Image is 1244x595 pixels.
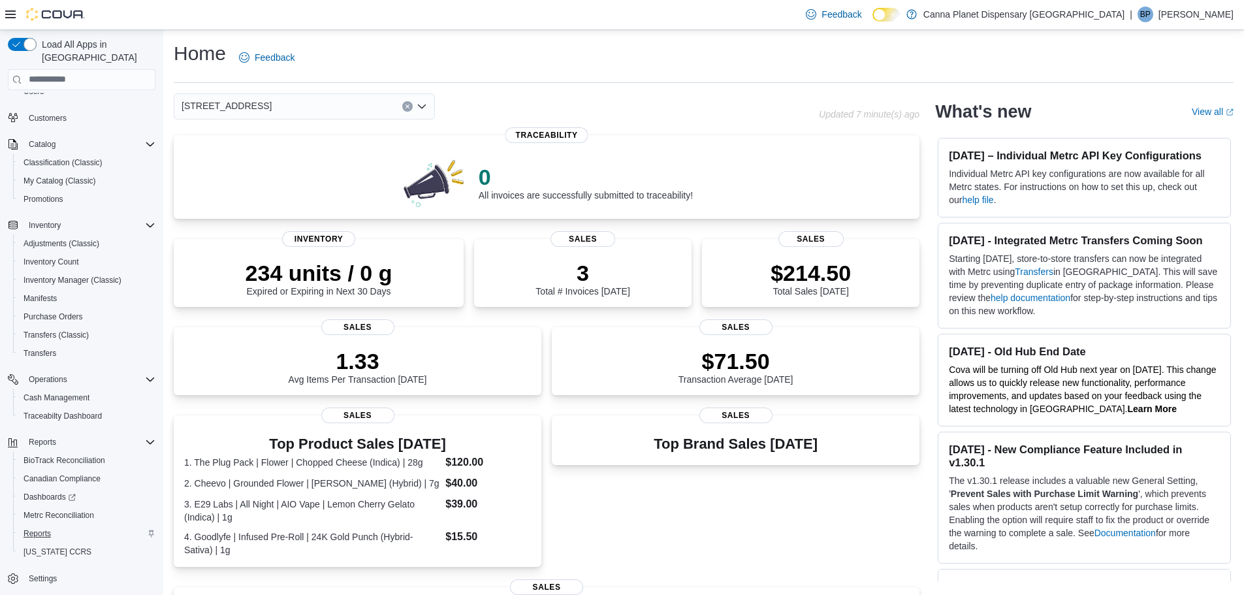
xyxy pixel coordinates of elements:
p: Individual Metrc API key configurations are now available for all Metrc states. For instructions ... [949,167,1220,206]
button: [US_STATE] CCRS [13,543,161,561]
button: Reports [24,434,61,450]
span: Classification (Classic) [18,155,155,170]
button: Settings [3,569,161,588]
dt: 2. Cheevo | Grounded Flower | [PERSON_NAME] (Hybrid) | 7g [184,477,440,490]
a: Customers [24,110,72,126]
span: Washington CCRS [18,544,155,560]
span: Operations [29,374,67,385]
span: Settings [24,570,155,587]
span: Load All Apps in [GEOGRAPHIC_DATA] [37,38,155,64]
dt: 3. E29 Labs | All Night | AIO Vape | Lemon Cherry Gelato (Indica) | 1g [184,498,440,524]
button: Canadian Compliance [13,470,161,488]
button: Inventory [3,216,161,234]
span: Reports [29,437,56,447]
span: Reports [24,528,51,539]
span: Transfers [24,348,56,359]
a: Learn More [1128,404,1177,414]
span: Sales [699,319,773,335]
span: Catalog [24,137,155,152]
h1: Home [174,40,226,67]
span: Canadian Compliance [24,474,101,484]
button: Open list of options [417,101,427,112]
span: Inventory [29,220,61,231]
a: Documentation [1094,528,1156,538]
h3: [DATE] - Integrated Metrc Transfers Coming Soon [949,234,1220,247]
span: Inventory Manager (Classic) [18,272,155,288]
span: Reports [24,434,155,450]
p: [PERSON_NAME] [1158,7,1234,22]
p: | [1130,7,1132,22]
p: 0 [479,164,693,190]
div: Transaction Average [DATE] [678,348,793,385]
button: Metrc Reconciliation [13,506,161,524]
p: 1.33 [289,348,427,374]
span: Operations [24,372,155,387]
div: Expired or Expiring in Next 30 Days [246,260,392,297]
a: help documentation [991,293,1070,303]
a: Transfers (Classic) [18,327,94,343]
a: Transfers [1015,266,1053,277]
button: Promotions [13,190,161,208]
p: $71.50 [678,348,793,374]
h2: What's new [935,101,1031,122]
span: Customers [24,110,155,126]
button: Inventory Manager (Classic) [13,271,161,289]
a: Inventory Count [18,254,84,270]
button: Clear input [402,101,413,112]
button: Operations [24,372,72,387]
span: Catalog [29,139,56,150]
dd: $120.00 [445,455,531,470]
span: Customers [29,113,67,123]
dt: 4. Goodlyfe | Infused Pre-Roll | 24K Gold Punch (Hybrid-Sativa) | 1g [184,530,440,556]
h3: [DATE] - Old Hub End Date [949,345,1220,358]
a: Dashboards [18,489,81,505]
a: Manifests [18,291,62,306]
span: My Catalog (Classic) [18,173,155,189]
h3: Top Brand Sales [DATE] [654,436,818,452]
a: Traceabilty Dashboard [18,408,107,424]
span: Purchase Orders [24,312,83,322]
a: My Catalog (Classic) [18,173,101,189]
button: Reports [13,524,161,543]
h3: Top Product Sales [DATE] [184,436,531,452]
button: Inventory Count [13,253,161,271]
span: BP [1140,7,1151,22]
a: Transfers [18,346,61,361]
span: Inventory [282,231,355,247]
p: The v1.30.1 release includes a valuable new General Setting, ' ', which prevents sales when produ... [949,474,1220,553]
span: Adjustments (Classic) [24,238,99,249]
button: Cash Management [13,389,161,407]
span: Manifests [18,291,155,306]
span: Cash Management [24,393,89,403]
span: [US_STATE] CCRS [24,547,91,557]
div: Avg Items Per Transaction [DATE] [289,348,427,385]
span: Traceabilty Dashboard [24,411,102,421]
span: Inventory Count [24,257,79,267]
dt: 1. The Plug Pack | Flower | Chopped Cheese (Indica) | 28g [184,456,440,469]
span: Transfers [18,346,155,361]
span: Transfers (Classic) [18,327,155,343]
p: 3 [535,260,630,286]
button: BioTrack Reconciliation [13,451,161,470]
a: Inventory Manager (Classic) [18,272,127,288]
a: Purchase Orders [18,309,88,325]
button: Purchase Orders [13,308,161,326]
button: Transfers (Classic) [13,326,161,344]
span: Sales [778,231,844,247]
div: All invoices are successfully submitted to traceability! [479,164,693,201]
input: Dark Mode [872,8,900,22]
button: Reports [3,433,161,451]
p: 234 units / 0 g [246,260,392,286]
dd: $39.00 [445,496,531,512]
span: Cash Management [18,390,155,406]
svg: External link [1226,108,1234,116]
span: BioTrack Reconciliation [24,455,105,466]
button: Operations [3,370,161,389]
dd: $40.00 [445,475,531,491]
h3: [DATE] – Individual Metrc API Key Configurations [949,149,1220,162]
a: Metrc Reconciliation [18,507,99,523]
img: 0 [400,156,468,208]
span: Adjustments (Classic) [18,236,155,251]
a: Adjustments (Classic) [18,236,104,251]
p: Canna Planet Dispensary [GEOGRAPHIC_DATA] [923,7,1124,22]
